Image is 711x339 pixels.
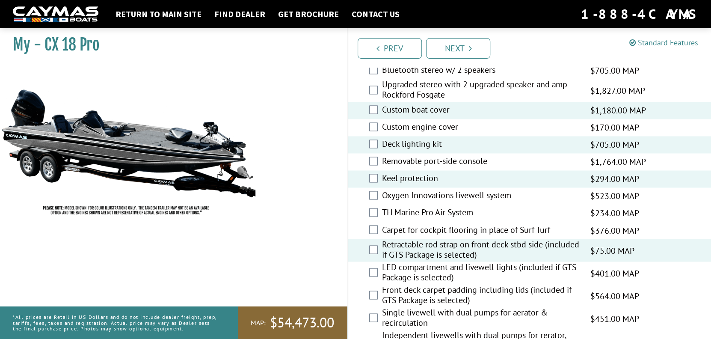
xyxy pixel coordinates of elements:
[111,9,206,20] a: Return to main site
[382,79,579,102] label: Upgraded stereo with 2 upgraded speaker and amp - Rockford Fosgate
[590,138,639,151] span: $705.00 MAP
[382,104,579,117] label: Custom boat cover
[382,239,579,262] label: Retractable rod strap on front deck stbd side (included if GTS Package is selected)
[347,9,404,20] a: Contact Us
[382,207,579,220] label: TH Marine Pro Air System
[382,139,579,151] label: Deck lighting kit
[590,207,639,220] span: $234.00 MAP
[13,6,98,22] img: white-logo-c9c8dbefe5ff5ceceb0f0178aa75bf4bb51f6bca0971e226c86eb53dfe498488.png
[382,173,579,185] label: Keel protection
[590,84,645,97] span: $1,827.00 MAP
[13,35,326,54] h1: My - CX 18 Pro
[629,38,698,48] a: Standard Features
[590,64,639,77] span: $705.00 MAP
[590,312,639,325] span: $451.00 MAP
[355,37,711,59] ul: Pagination
[382,224,579,237] label: Carpet for cockpit flooring in place of Surf Turf
[426,38,490,59] a: Next
[274,9,343,20] a: Get Brochure
[251,318,266,327] span: MAP:
[590,172,639,185] span: $294.00 MAP
[581,5,698,24] div: 1-888-4CAYMAS
[590,121,639,134] span: $170.00 MAP
[382,122,579,134] label: Custom engine cover
[590,104,646,117] span: $1,180.00 MAP
[590,267,639,280] span: $401.00 MAP
[382,284,579,307] label: Front deck carpet padding including lids (included if GTS Package is selected)
[382,307,579,330] label: Single livewell with dual pumps for aerator & recirculation
[590,155,646,168] span: $1,764.00 MAP
[358,38,422,59] a: Prev
[210,9,270,20] a: Find Dealer
[382,65,579,77] label: Bluetooth stereo w/ 2 speakers
[382,156,579,168] label: Removable port-side console
[238,306,347,339] a: MAP:$54,473.00
[590,190,639,202] span: $523.00 MAP
[270,314,334,332] span: $54,473.00
[13,310,219,336] p: *All prices are Retail in US Dollars and do not include dealer freight, prep, tariffs, fees, taxe...
[590,244,634,257] span: $75.00 MAP
[590,224,639,237] span: $376.00 MAP
[382,262,579,284] label: LED compartment and livewell lights (included if GTS Package is selected)
[382,190,579,202] label: Oxygen Innovations livewell system
[590,289,639,302] span: $564.00 MAP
